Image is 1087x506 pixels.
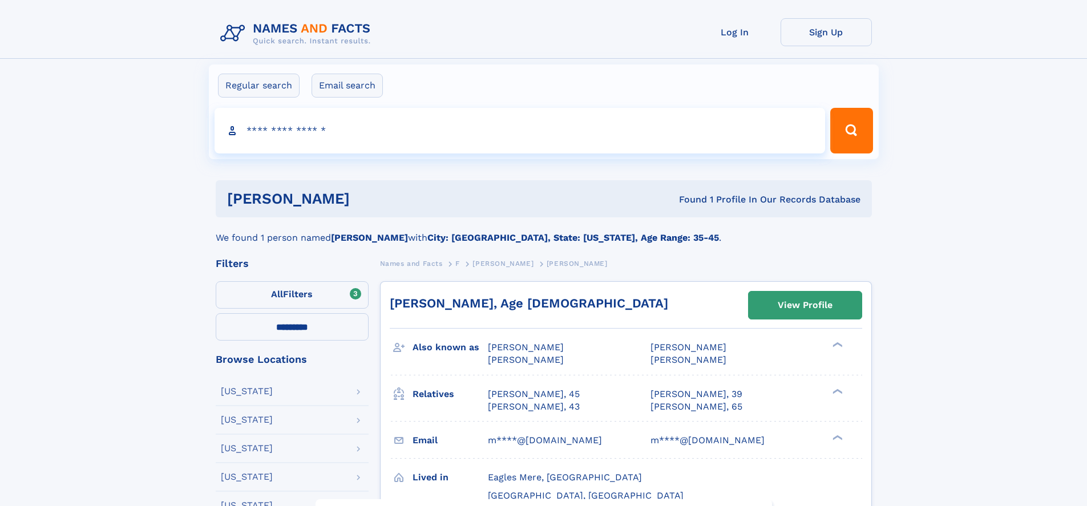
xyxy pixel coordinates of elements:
[455,260,460,268] span: F
[216,281,369,309] label: Filters
[830,434,843,441] div: ❯
[778,292,833,318] div: View Profile
[455,256,460,270] a: F
[218,74,300,98] label: Regular search
[221,472,273,481] div: [US_STATE]
[488,342,564,353] span: [PERSON_NAME]
[830,341,843,349] div: ❯
[380,256,443,270] a: Names and Facts
[650,342,726,353] span: [PERSON_NAME]
[830,108,872,153] button: Search Button
[216,258,369,269] div: Filters
[216,18,380,49] img: Logo Names and Facts
[472,256,534,270] a: [PERSON_NAME]
[488,354,564,365] span: [PERSON_NAME]
[227,192,515,206] h1: [PERSON_NAME]
[221,444,273,453] div: [US_STATE]
[271,289,283,299] span: All
[547,260,608,268] span: [PERSON_NAME]
[215,108,826,153] input: search input
[781,18,872,46] a: Sign Up
[488,400,580,413] a: [PERSON_NAME], 43
[413,338,488,357] h3: Also known as
[390,296,668,310] a: [PERSON_NAME], Age [DEMOGRAPHIC_DATA]
[749,292,862,319] a: View Profile
[413,468,488,487] h3: Lived in
[216,354,369,365] div: Browse Locations
[650,354,726,365] span: [PERSON_NAME]
[331,232,408,243] b: [PERSON_NAME]
[312,74,383,98] label: Email search
[413,384,488,404] h3: Relatives
[488,472,642,483] span: Eagles Mere, [GEOGRAPHIC_DATA]
[514,193,860,206] div: Found 1 Profile In Our Records Database
[221,387,273,396] div: [US_STATE]
[427,232,719,243] b: City: [GEOGRAPHIC_DATA], State: [US_STATE], Age Range: 35-45
[221,415,273,424] div: [US_STATE]
[413,431,488,450] h3: Email
[488,490,684,501] span: [GEOGRAPHIC_DATA], [GEOGRAPHIC_DATA]
[650,388,742,400] a: [PERSON_NAME], 39
[472,260,534,268] span: [PERSON_NAME]
[488,388,580,400] a: [PERSON_NAME], 45
[689,18,781,46] a: Log In
[650,400,742,413] a: [PERSON_NAME], 65
[216,217,872,245] div: We found 1 person named with .
[830,387,843,395] div: ❯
